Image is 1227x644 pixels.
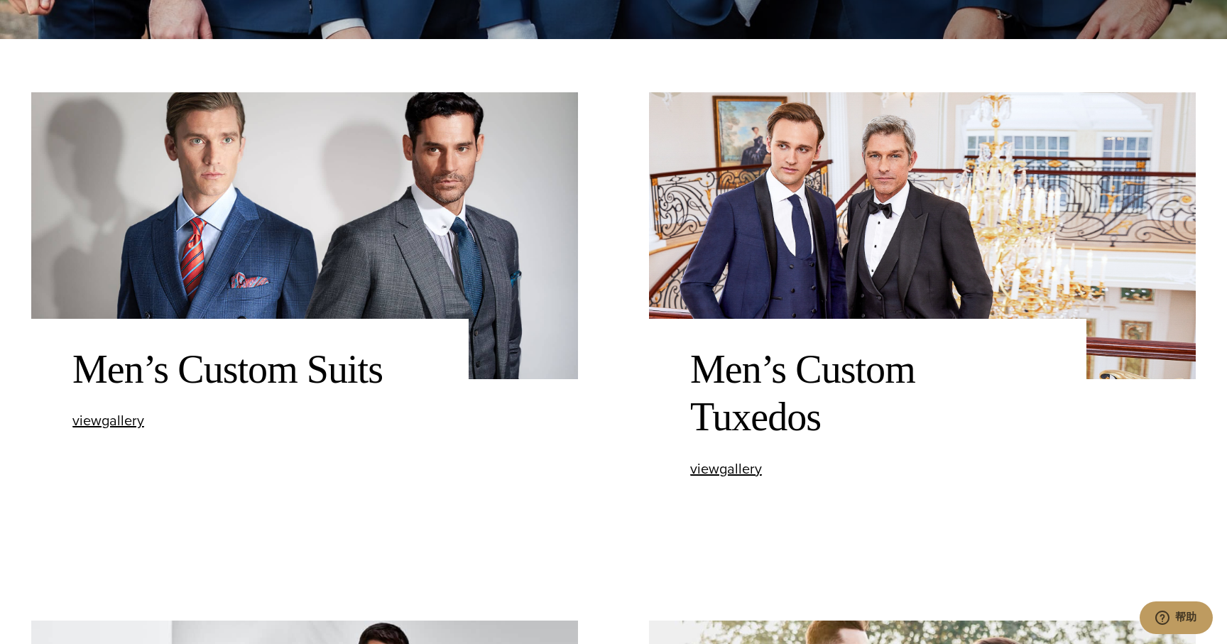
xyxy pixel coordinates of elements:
[72,413,144,428] a: viewgallery
[649,92,1196,379] img: 2 models wearing bespoke wedding tuxedos. One wearing black single breasted peak lapel and one we...
[1139,601,1213,637] iframe: 打开一个小组件，您可以在其中与我们的一个专员进行在线交谈
[690,346,1045,441] h2: Men’s Custom Tuxedos
[72,410,144,431] span: view gallery
[31,92,578,379] img: Two clients in wedding suits. One wearing a double breasted blue paid suit with orange tie. One w...
[690,462,762,476] a: viewgallery
[72,346,427,393] h2: Men’s Custom Suits
[690,458,762,479] span: view gallery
